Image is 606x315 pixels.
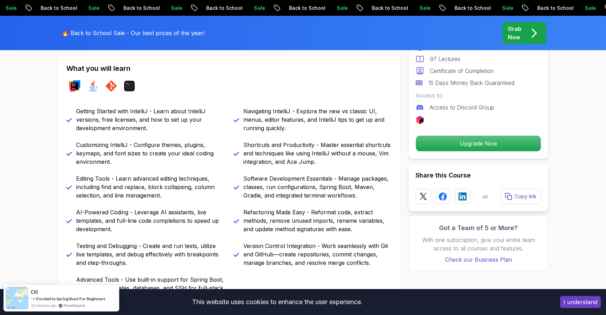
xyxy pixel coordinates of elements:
img: jetbrains logo [416,116,424,124]
img: terminal logo [124,80,135,92]
img: provesource social proof notification image [6,287,28,309]
p: Navigating IntelliJ - Explore the new vs classic UI, menus, editor features, and IntelliJ tips to... [243,107,392,132]
span: -> [31,296,35,301]
p: Sale [492,5,514,12]
p: Shortcuts and Productivity - Master essential shortcuts and techniques like using IntelliJ withou... [243,141,392,166]
a: Check our Business Plan [416,255,541,264]
span: oli [31,289,38,295]
p: Back to School [527,5,575,12]
p: Back to School [444,5,492,12]
p: Sale [161,5,183,12]
p: Back to School [196,5,244,12]
p: Copy link [515,193,537,200]
p: Sale [575,5,597,12]
p: Refactoring Made Easy - Reformat code, extract methods, remove unused imports, rename variables, ... [243,208,392,233]
p: Testing and Debugging - Create and run tests, utilize live templates, and debug effectively with ... [76,242,225,267]
p: 97 Lectures [430,55,460,63]
div: This website uses cookies to enhance the user experience. [5,294,550,310]
p: Editing Tools - Learn advanced editing techniques, including find and replace, block collapsing, ... [76,174,225,200]
button: Upgrade Now [416,135,541,152]
h3: Got a Team of 5 or More? [416,223,541,233]
a: ProveSource [63,302,85,308]
p: Sale [78,5,101,12]
p: Sale [244,5,266,12]
p: Sale [409,5,432,12]
p: AI-Powered Coding - Leverage AI assistants, live templates, and full-line code completions to spe... [76,208,225,233]
button: Copy link [500,189,541,204]
p: Sale [326,5,349,12]
p: Version Control Integration - Work seamlessly with Git and GitHub—create repositories, commit cha... [243,242,392,267]
p: With one subscription, give your entire team access to all courses and features. [416,236,541,253]
span: 12 minutes ago [31,302,56,308]
p: Back to School [362,5,409,12]
p: Back to School [113,5,161,12]
p: 15 Days Money Back Guaranteed [428,79,514,87]
h2: What you will learn [66,63,392,73]
img: java logo [87,80,99,92]
p: Customizing IntelliJ - Configure themes, plugins, keymaps, and font sizes to create your ideal co... [76,141,225,166]
p: 🔥 Back to School Sale - Our best prices of the year! [62,29,204,37]
h2: Share this Course [416,170,541,180]
img: intellij logo [69,80,80,92]
p: Back to School [31,5,78,12]
p: Access to: [416,91,541,100]
button: Accept cookies [560,296,601,308]
p: Advanced Tools - Use built-in support for Spring Boot, Docker, Kubernetes, databases, and SSH for... [76,275,225,301]
p: Grab Now [508,25,521,41]
p: or [483,192,489,201]
p: Getting Started with IntelliJ - Learn about IntelliJ versions, free licenses, and how to set up y... [76,107,225,132]
a: Enroled to Spring Boot For Beginners [36,296,105,302]
img: git logo [106,80,117,92]
p: Software Development Essentials - Manage packages, classes, run configurations, Spring Boot, Mave... [243,174,392,200]
p: Upgrade Now [416,136,541,151]
p: Access to Discord Group [430,103,494,112]
p: Back to School [279,5,326,12]
p: Certificate of Completion [430,67,494,75]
